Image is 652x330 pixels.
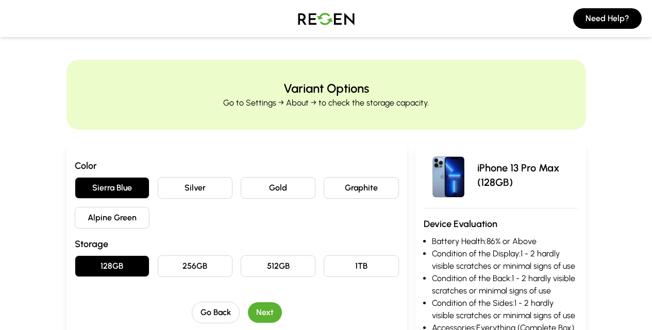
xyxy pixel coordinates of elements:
[223,97,429,109] p: Go to Settings → About → to check the storage capacity.
[432,235,578,248] li: Battery Health: 86% or Above
[424,150,473,200] img: iPhone 13 Pro Max
[75,237,399,251] h3: Storage
[192,302,240,323] button: Go Back
[432,248,578,272] li: Condition of the Display: 1 - 2 hardly visible scratches or minimal signs of use
[248,302,282,323] button: Next
[75,207,149,229] button: Alpine Green
[75,159,399,173] h3: Color
[283,80,369,97] h2: Variant Options
[424,217,578,231] h3: Device Evaluation
[75,255,149,277] button: 128GB
[573,8,642,29] button: Need Help?
[158,177,232,199] button: Silver
[290,4,362,33] img: Logo
[477,161,578,189] p: iPhone 13 Pro Max (128GB)
[432,297,578,322] li: Condition of the Sides: 1 - 2 hardly visible scratches or minimal signs of use
[241,255,315,277] button: 512GB
[432,272,578,297] li: Condition of the Back: 1 - 2 hardly visible scratches or minimal signs of use
[324,255,398,277] button: 1TB
[324,177,398,199] button: Graphite
[241,177,315,199] button: Gold
[158,255,232,277] button: 256GB
[75,177,149,199] button: Sierra Blue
